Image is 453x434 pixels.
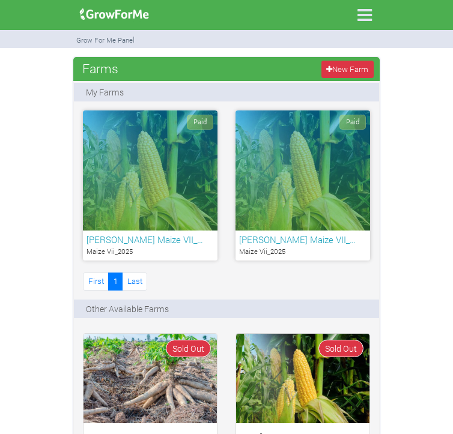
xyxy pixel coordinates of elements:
a: Paid [PERSON_NAME] Maize VII_… Maize Vii_2025 [236,110,370,261]
p: Other Available Farms [86,303,169,315]
p: My Farms [86,86,124,98]
a: 1 [108,273,123,290]
span: Sold Out [318,340,363,357]
p: Maize Vii_2025 [87,247,214,257]
a: New Farm [321,61,374,78]
span: Sold Out [166,340,211,357]
span: Paid [187,115,213,130]
a: Paid [PERSON_NAME] Maize VII_… Maize Vii_2025 [83,110,217,261]
span: Farms [79,56,121,80]
small: Grow For Me Panel [76,35,135,44]
span: Paid [339,115,366,130]
a: Last [122,273,147,290]
a: First [83,273,109,290]
img: growforme image [236,334,369,423]
h6: [PERSON_NAME] Maize VII_… [87,234,214,245]
img: growforme image [84,334,217,423]
nav: Page Navigation [83,273,147,290]
p: Maize Vii_2025 [239,247,366,257]
h6: [PERSON_NAME] Maize VII_… [239,234,366,245]
img: growforme image [76,2,153,26]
